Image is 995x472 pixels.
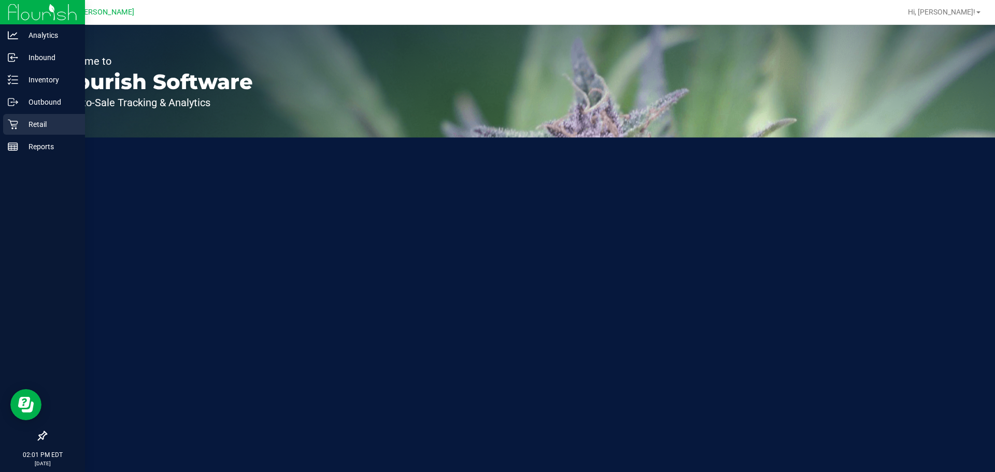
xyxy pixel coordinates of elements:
[18,118,80,131] p: Retail
[908,8,975,16] span: Hi, [PERSON_NAME]!
[77,8,134,17] span: [PERSON_NAME]
[18,140,80,153] p: Reports
[18,74,80,86] p: Inventory
[8,52,18,63] inline-svg: Inbound
[18,29,80,41] p: Analytics
[5,450,80,460] p: 02:01 PM EDT
[8,141,18,152] inline-svg: Reports
[5,460,80,467] p: [DATE]
[18,96,80,108] p: Outbound
[8,30,18,40] inline-svg: Analytics
[8,75,18,85] inline-svg: Inventory
[56,71,253,92] p: Flourish Software
[8,119,18,130] inline-svg: Retail
[10,389,41,420] iframe: Resource center
[18,51,80,64] p: Inbound
[8,97,18,107] inline-svg: Outbound
[56,97,253,108] p: Seed-to-Sale Tracking & Analytics
[56,56,253,66] p: Welcome to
